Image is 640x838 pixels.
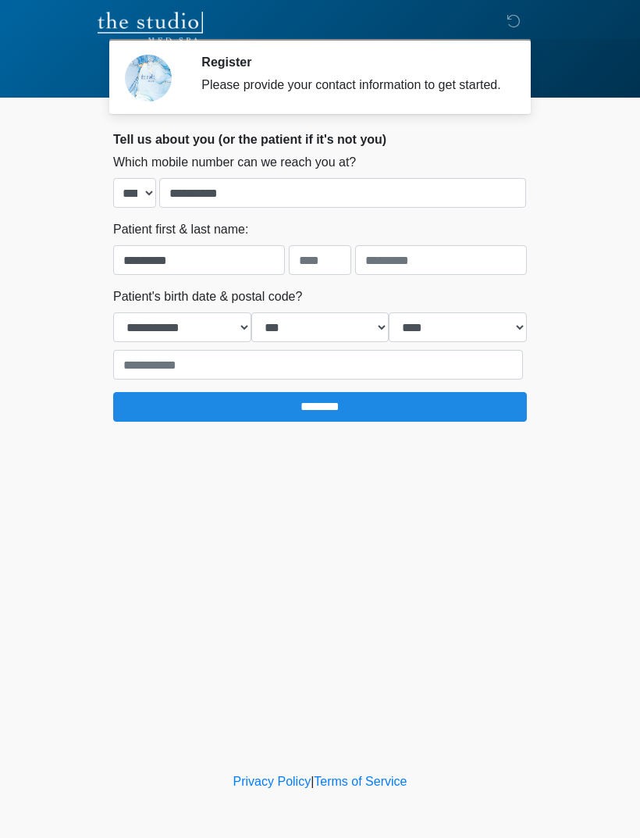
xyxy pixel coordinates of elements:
[113,220,248,239] label: Patient first & last name:
[113,132,527,147] h2: Tell us about you (or the patient if it's not you)
[113,153,356,172] label: Which mobile number can we reach you at?
[201,76,503,94] div: Please provide your contact information to get started.
[311,775,314,788] a: |
[113,287,302,306] label: Patient's birth date & postal code?
[314,775,407,788] a: Terms of Service
[125,55,172,102] img: Agent Avatar
[233,775,311,788] a: Privacy Policy
[98,12,203,43] img: The Studio Med Spa Logo
[201,55,503,70] h2: Register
